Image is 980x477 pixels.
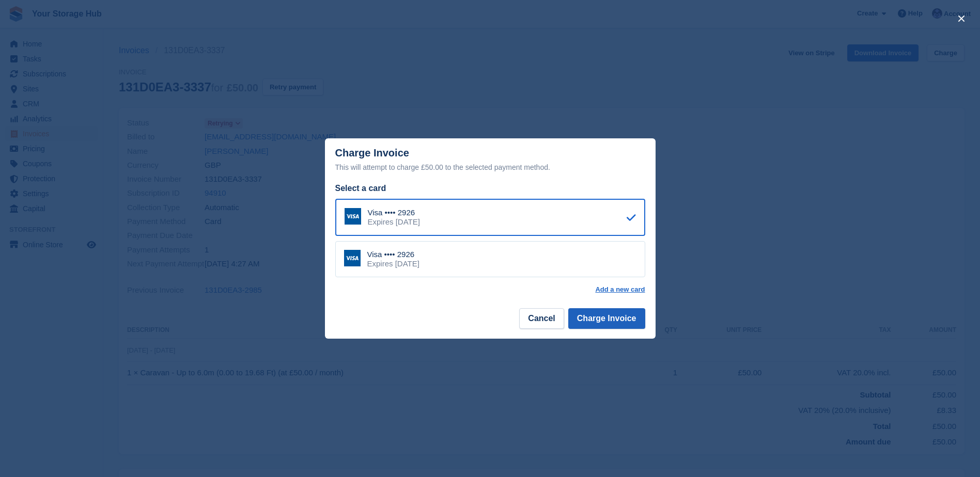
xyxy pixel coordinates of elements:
[368,217,420,227] div: Expires [DATE]
[368,208,420,217] div: Visa •••• 2926
[953,10,970,27] button: close
[595,285,645,294] a: Add a new card
[335,161,645,173] div: This will attempt to charge £50.00 to the selected payment method.
[344,250,361,266] img: Visa Logo
[335,182,645,195] div: Select a card
[568,308,645,329] button: Charge Invoice
[367,259,419,268] div: Expires [DATE]
[367,250,419,259] div: Visa •••• 2926
[519,308,564,329] button: Cancel
[345,208,361,225] img: Visa Logo
[335,147,645,173] div: Charge Invoice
